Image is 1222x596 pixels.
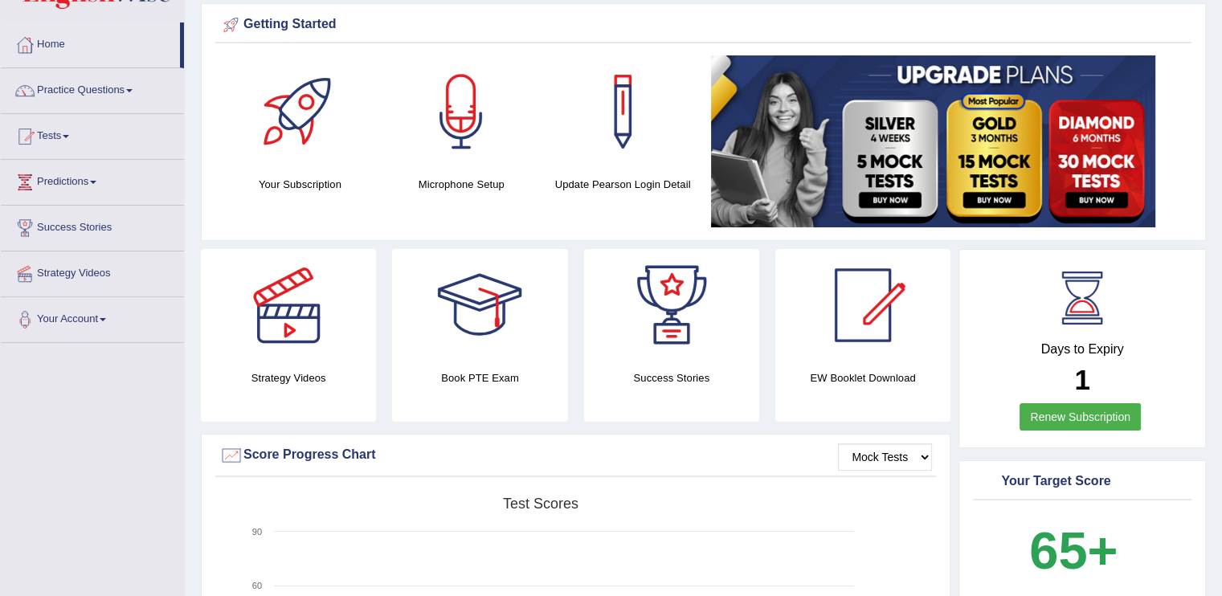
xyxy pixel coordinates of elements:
[550,176,696,193] h4: Update Pearson Login Detail
[1,206,184,246] a: Success Stories
[977,342,1187,357] h4: Days to Expiry
[389,176,534,193] h4: Microphone Setup
[1,22,180,63] a: Home
[252,527,262,537] text: 90
[1020,403,1141,431] a: Renew Subscription
[711,55,1155,227] img: small5.jpg
[1,114,184,154] a: Tests
[1,297,184,337] a: Your Account
[219,443,932,467] div: Score Progress Chart
[219,13,1187,37] div: Getting Started
[977,470,1187,494] div: Your Target Score
[392,369,567,386] h4: Book PTE Exam
[775,369,950,386] h4: EW Booklet Download
[1,251,184,292] a: Strategy Videos
[584,369,759,386] h4: Success Stories
[1,68,184,108] a: Practice Questions
[227,176,373,193] h4: Your Subscription
[252,581,262,590] text: 60
[1074,364,1089,395] b: 1
[1,160,184,200] a: Predictions
[503,496,578,512] tspan: Test scores
[1029,521,1118,580] b: 65+
[201,369,376,386] h4: Strategy Videos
